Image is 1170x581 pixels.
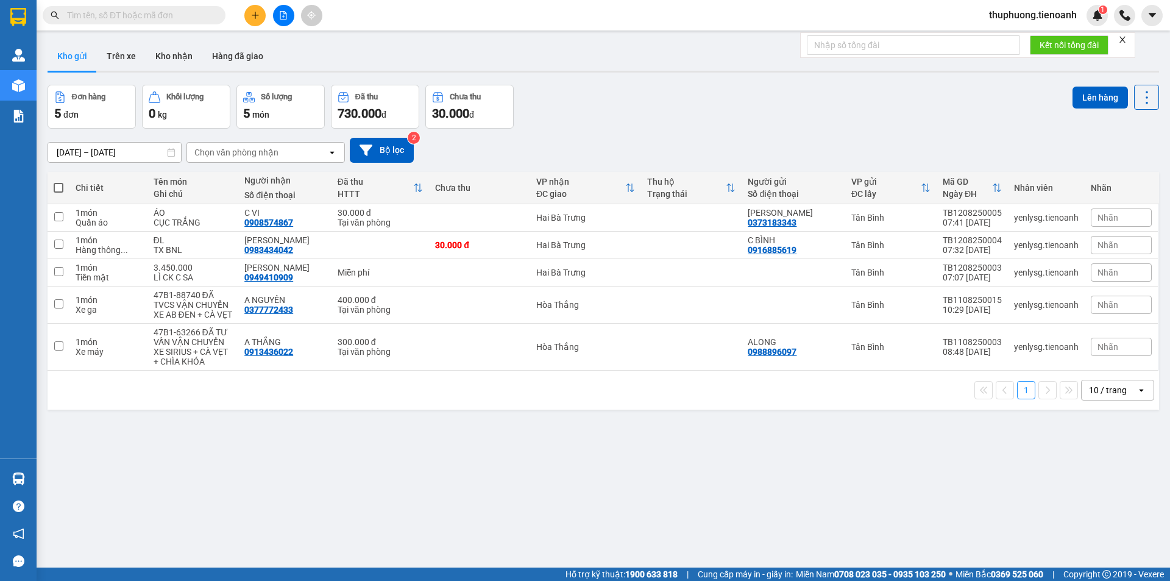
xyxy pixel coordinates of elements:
[244,218,293,227] div: 0908574867
[943,337,1002,347] div: TB1108250003
[12,472,25,485] img: warehouse-icon
[1099,5,1107,14] sup: 1
[1040,38,1099,52] span: Kết nối tổng đài
[851,213,931,223] div: Tân Bình
[327,148,337,157] svg: open
[149,106,155,121] span: 0
[851,240,931,250] div: Tân Bình
[1014,183,1079,193] div: Nhân viên
[121,245,128,255] span: ...
[10,8,26,26] img: logo-vxr
[1014,300,1079,310] div: yenlysg.tienoanh
[244,5,266,26] button: plus
[1097,300,1118,310] span: Nhãn
[67,9,211,22] input: Tìm tên, số ĐT hoặc mã đơn
[355,93,378,101] div: Đã thu
[435,240,524,250] div: 30.000 đ
[943,263,1002,273] div: TB1208250003
[1092,10,1103,21] img: icon-new-feature
[1014,240,1079,250] div: yenlysg.tienoanh
[937,172,1008,204] th: Toggle SortBy
[76,263,141,273] div: 1 món
[166,93,204,101] div: Khối lượng
[76,183,141,193] div: Chi tiết
[1097,213,1118,223] span: Nhãn
[72,93,105,101] div: Đơn hàng
[943,347,1002,357] div: 08:48 [DATE]
[748,245,796,255] div: 0916885619
[331,85,419,129] button: Đã thu730.000đ
[748,218,796,227] div: 0373183343
[142,85,230,129] button: Khối lượng0kg
[1089,384,1127,396] div: 10 / trang
[1072,87,1128,109] button: Lên hàng
[350,138,414,163] button: Bộ lọc
[146,41,202,71] button: Kho nhận
[252,110,269,119] span: món
[949,572,952,577] span: ⚪️
[63,110,79,119] span: đơn
[154,218,233,227] div: CỤC TRẮNG
[748,189,838,199] div: Số điện thoại
[851,189,921,199] div: ĐC lấy
[647,177,726,187] div: Thu hộ
[469,110,474,119] span: đ
[381,110,386,119] span: đ
[338,337,423,347] div: 300.000 đ
[1136,385,1146,395] svg: open
[834,569,946,579] strong: 0708 023 035 - 0935 103 250
[244,245,293,255] div: 0983434042
[338,177,413,187] div: Đã thu
[943,189,992,199] div: Ngày ĐH
[851,300,931,310] div: Tân Bình
[338,305,423,315] div: Tại văn phòng
[435,183,524,193] div: Chưa thu
[236,85,325,129] button: Số lượng5món
[943,235,1002,245] div: TB1208250004
[154,273,233,282] div: LÌ CK C SA
[244,347,293,357] div: 0913436022
[12,79,25,92] img: warehouse-icon
[154,245,233,255] div: TX BNL
[76,305,141,315] div: Xe ga
[748,208,838,218] div: C Vân
[76,347,141,357] div: Xe máy
[76,218,141,227] div: Quần áo
[13,501,24,512] span: question-circle
[48,143,181,162] input: Select a date range.
[279,11,288,20] span: file-add
[244,190,325,200] div: Số điện thoại
[76,337,141,347] div: 1 món
[154,310,233,319] div: XE AB ĐEN + CÀ VẸT
[244,337,325,347] div: A THẮNG
[13,555,24,567] span: message
[796,568,946,581] span: Miền Nam
[536,213,635,223] div: Hai Bà Trưng
[331,172,429,204] th: Toggle SortBy
[943,208,1002,218] div: TB1208250005
[748,337,838,347] div: ALONG
[536,189,625,199] div: ĐC giao
[943,218,1002,227] div: 07:41 [DATE]
[338,347,423,357] div: Tại văn phòng
[154,189,233,199] div: Ghi chú
[154,235,233,245] div: ĐL
[76,208,141,218] div: 1 món
[244,263,325,273] div: Ngọc Quý
[1118,35,1127,44] span: close
[48,41,97,71] button: Kho gửi
[943,273,1002,282] div: 07:07 [DATE]
[450,93,481,101] div: Chưa thu
[943,305,1002,315] div: 10:29 [DATE]
[536,240,635,250] div: Hai Bà Trưng
[1014,268,1079,277] div: yenlysg.tienoanh
[1091,183,1152,193] div: Nhãn
[565,568,678,581] span: Hỗ trợ kỹ thuật:
[687,568,689,581] span: |
[338,208,423,218] div: 30.000 đ
[154,327,233,347] div: 47B1-63266 ĐÃ TƯ VẤN VẬN CHUYỂN
[202,41,273,71] button: Hàng đã giao
[244,208,325,218] div: C VI
[625,569,678,579] strong: 1900 633 818
[1119,10,1130,21] img: phone-icon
